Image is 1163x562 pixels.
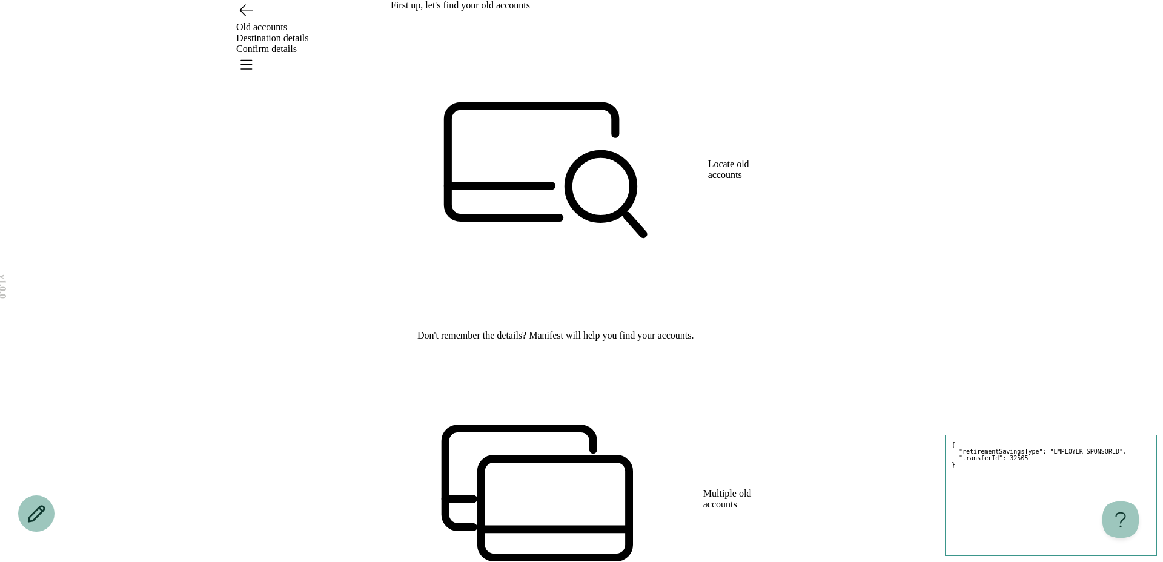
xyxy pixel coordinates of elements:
button: Open menu [236,55,256,74]
h3: Multiple old accounts [703,488,772,510]
p: Don't remember the details? Manifest will help you find your accounts. [391,328,772,343]
span: Confirm details [236,44,297,54]
pre: { "retirementSavingsType": "EMPLOYER_SPONSORED", "transferId": 32505 } [945,435,1157,556]
span: Old accounts [236,22,287,32]
span: Destination details [236,33,309,43]
iframe: Toggle Customer Support [1102,501,1139,538]
h3: Locate old accounts [708,159,772,180]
